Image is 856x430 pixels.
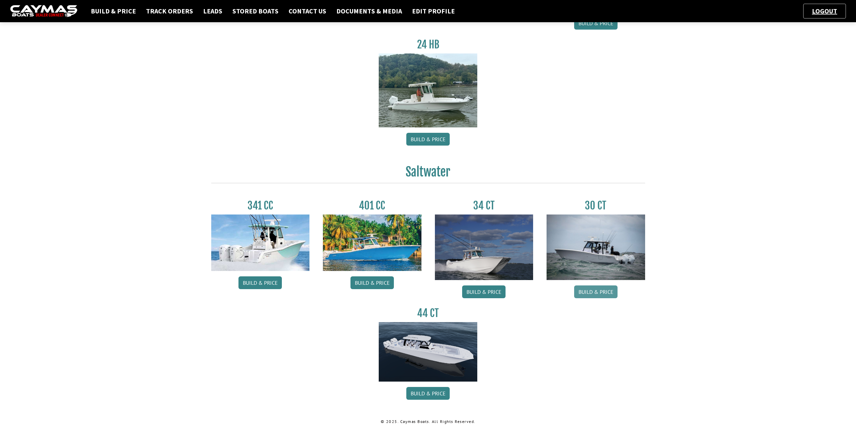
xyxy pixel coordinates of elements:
[379,38,477,51] h3: 24 HB
[379,53,477,127] img: 24_HB_thumbnail.jpg
[435,199,533,212] h3: 34 CT
[574,285,618,298] a: Build & Price
[285,7,330,15] a: Contact Us
[10,5,77,17] img: caymas-dealer-connect-2ed40d3bc7270c1d8d7ffb4b79bf05adc795679939227970def78ec6f6c03838.gif
[211,214,310,271] img: 341CC-thumbjpg.jpg
[435,214,533,280] img: Caymas_34_CT_pic_1.jpg
[462,285,506,298] a: Build & Price
[547,214,645,280] img: 30_CT_photo_shoot_for_caymas_connect.jpg
[406,133,450,146] a: Build & Price
[809,7,841,15] a: Logout
[379,322,477,382] img: 44ct_background.png
[238,276,282,289] a: Build & Price
[211,199,310,212] h3: 341 CC
[409,7,458,15] a: Edit Profile
[574,17,618,30] a: Build & Price
[229,7,282,15] a: Stored Boats
[333,7,405,15] a: Documents & Media
[350,276,394,289] a: Build & Price
[87,7,139,15] a: Build & Price
[211,419,645,425] p: © 2025. Caymas Boats. All Rights Reserved.
[406,387,450,400] a: Build & Price
[323,214,421,271] img: 401CC_thumb.pg.jpg
[211,164,645,183] h2: Saltwater
[379,307,477,319] h3: 44 CT
[547,199,645,212] h3: 30 CT
[323,199,421,212] h3: 401 CC
[143,7,196,15] a: Track Orders
[200,7,226,15] a: Leads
